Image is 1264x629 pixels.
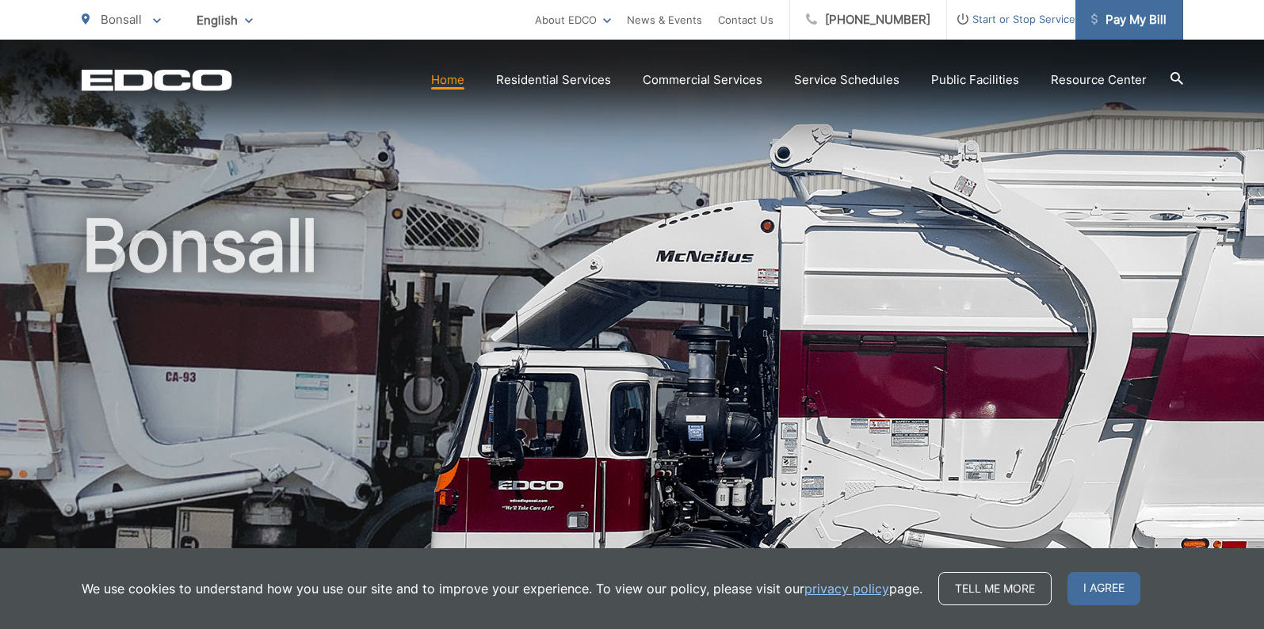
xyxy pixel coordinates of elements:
[101,12,142,27] span: Bonsall
[718,10,773,29] a: Contact Us
[496,71,611,90] a: Residential Services
[185,6,265,34] span: English
[431,71,464,90] a: Home
[938,572,1052,605] a: Tell me more
[82,69,232,91] a: EDCD logo. Return to the homepage.
[1067,572,1140,605] span: I agree
[535,10,611,29] a: About EDCO
[1091,10,1167,29] span: Pay My Bill
[794,71,899,90] a: Service Schedules
[931,71,1019,90] a: Public Facilities
[1051,71,1147,90] a: Resource Center
[627,10,702,29] a: News & Events
[82,579,922,598] p: We use cookies to understand how you use our site and to improve your experience. To view our pol...
[804,579,889,598] a: privacy policy
[643,71,762,90] a: Commercial Services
